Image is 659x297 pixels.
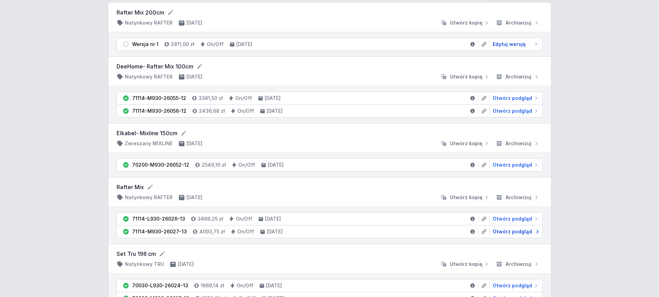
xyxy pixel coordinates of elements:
[505,19,531,26] span: Archiwizuj
[132,282,188,289] div: 70030-L930-26024-13
[450,261,483,268] span: Utwórz kopię
[493,161,532,168] span: Otwórz podgląd
[493,194,543,201] button: Archiwizuj
[186,140,202,147] h4: [DATE]
[117,129,543,137] form: Elkabel- Mixline 150cm
[122,41,129,48] img: draft.svg
[265,95,281,102] h4: [DATE]
[178,261,194,268] h4: [DATE]
[132,41,158,48] div: Wersja nr 1
[125,261,164,268] h4: Natynkowy TRU
[186,19,202,26] h4: [DATE]
[237,228,254,235] h4: On/Off
[268,161,284,168] h4: [DATE]
[490,41,540,48] a: Edytuj wersję
[493,19,543,26] button: Archiwizuj
[493,261,543,268] button: Archiwizuj
[438,73,493,80] button: Utwórz kopię
[438,19,493,26] button: Utwórz kopię
[132,228,187,235] div: 71114-M930-26027-13
[505,140,531,147] span: Archiwizuj
[167,9,174,16] button: Edytuj nazwę projektu
[171,41,194,48] h4: 2811,00 zł
[267,228,283,235] h4: [DATE]
[196,63,203,70] button: Edytuj nazwę projektu
[132,95,186,102] div: 71114-M930-26055-12
[202,161,226,168] h4: 2549,10 zł
[125,19,173,26] h4: Natynkowy RAFTER
[438,194,493,201] button: Utwórz kopię
[125,194,173,201] h4: Natynkowy RAFTER
[450,194,483,201] span: Utwórz kopię
[493,108,532,114] span: Otwórz podgląd
[450,140,483,147] span: Utwórz kopię
[198,215,223,222] h4: 3469,25 zł
[199,228,225,235] h4: 4093,75 zł
[505,261,531,268] span: Archiwizuj
[505,73,531,80] span: Archiwizuj
[117,183,543,191] form: Rafter Mix
[117,8,543,17] form: Rafter Mix 200cm
[132,215,185,222] div: 71114-L930-26026-13
[490,228,540,235] a: Otwórz podgląd
[186,73,202,80] h4: [DATE]
[132,108,186,114] div: 71114-M930-26056-12
[147,184,154,191] button: Edytuj nazwę projektu
[132,161,189,168] div: 70200-M930-26052-12
[438,140,493,147] button: Utwórz kopię
[199,95,223,102] h4: 3381,50 zł
[117,250,543,258] form: Set Tru 198 cm
[490,108,540,114] a: Otwórz podgląd
[493,215,532,222] span: Otwórz podgląd
[186,194,202,201] h4: [DATE]
[267,108,283,114] h4: [DATE]
[493,95,532,102] span: Otwórz podgląd
[490,161,540,168] a: Otwórz podgląd
[490,282,540,289] a: Otwórz podgląd
[237,282,254,289] h4: On/Off
[236,215,253,222] h4: On/Off
[450,73,483,80] span: Utwórz kopię
[180,130,187,137] button: Edytuj nazwę projektu
[125,140,173,147] h4: Zwieszany MIXLINE
[505,194,531,201] span: Archiwizuj
[235,95,252,102] h4: On/Off
[237,108,254,114] h4: On/Off
[490,215,540,222] a: Otwórz podgląd
[199,108,225,114] h4: 2436,68 zł
[207,41,224,48] h4: On/Off
[266,282,282,289] h4: [DATE]
[117,62,543,71] form: DeeHome- Rafter Mix 100cm
[201,282,224,289] h4: 1669,14 zł
[265,215,281,222] h4: [DATE]
[490,95,540,102] a: Otwórz podgląd
[236,41,252,48] h4: [DATE]
[238,161,255,168] h4: On/Off
[125,73,173,80] h4: Natynkowy RAFTER
[493,73,543,80] button: Archiwizuj
[493,41,526,48] span: Edytuj wersję
[493,140,543,147] button: Archiwizuj
[159,250,166,257] button: Edytuj nazwę projektu
[438,261,493,268] button: Utwórz kopię
[450,19,483,26] span: Utwórz kopię
[493,282,532,289] span: Otwórz podgląd
[493,228,532,235] span: Otwórz podgląd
